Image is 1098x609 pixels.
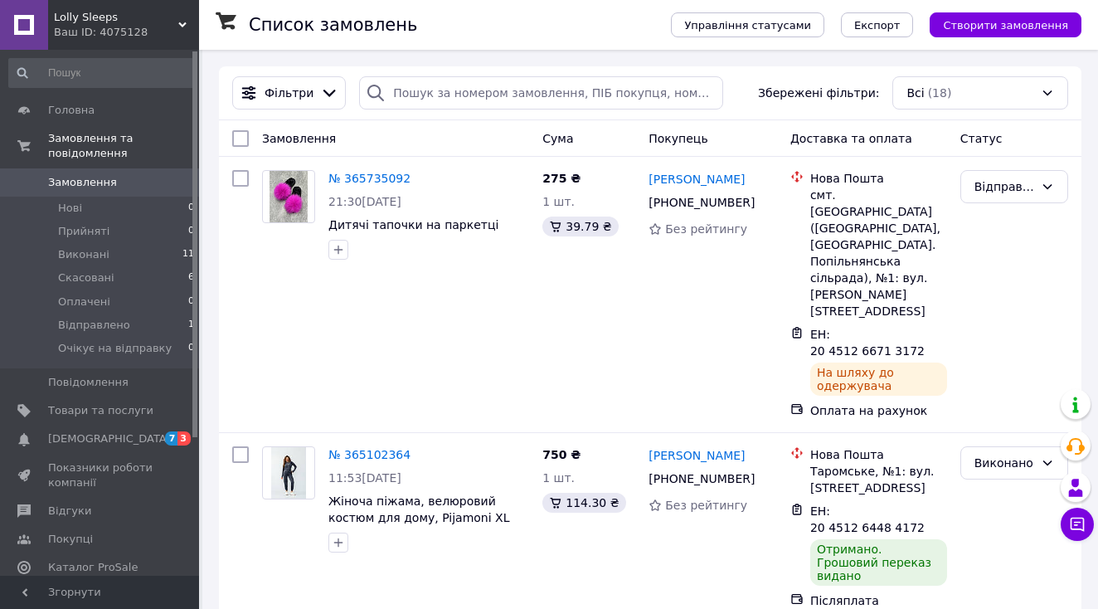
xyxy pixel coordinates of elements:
[810,592,947,609] div: Післяплата
[854,19,901,32] span: Експорт
[930,12,1081,37] button: Створити замовлення
[960,132,1003,145] span: Статус
[790,132,912,145] span: Доставка та оплата
[48,131,199,161] span: Замовлення та повідомлення
[58,270,114,285] span: Скасовані
[645,467,758,490] div: [PHONE_NUMBER]
[649,132,707,145] span: Покупець
[48,460,153,490] span: Показники роботи компанії
[1061,508,1094,541] button: Чат з покупцем
[249,15,417,35] h1: Список замовлень
[649,447,745,464] a: [PERSON_NAME]
[262,446,315,499] a: Фото товару
[810,170,947,187] div: Нова Пошта
[542,471,575,485] span: 1 шт.
[649,171,745,188] a: [PERSON_NAME]
[758,85,879,101] span: Збережені фільтри:
[810,539,947,586] div: Отримано. Грошовий переказ видано
[542,217,618,236] div: 39.79 ₴
[328,495,509,524] a: Жіноча піжама, велюровий костюм для дому, Pijamoni XL
[810,402,947,419] div: Оплата на рахунок
[48,403,153,418] span: Товари та послуги
[810,463,947,496] div: Таромське, №1: вул. [STREET_ADDRESS]
[188,318,194,333] span: 1
[188,201,194,216] span: 0
[58,295,110,309] span: Оплачені
[48,532,93,547] span: Покупці
[542,195,575,208] span: 1 шт.
[271,447,306,499] img: Фото товару
[943,19,1068,32] span: Створити замовлення
[8,58,196,88] input: Пошук
[270,171,309,222] img: Фото товару
[262,170,315,223] a: Фото товару
[810,328,925,358] span: ЕН: 20 4512 6671 3172
[48,375,129,390] span: Повідомлення
[810,504,925,534] span: ЕН: 20 4512 6448 4172
[58,201,82,216] span: Нові
[671,12,824,37] button: Управління статусами
[810,187,947,319] div: смт. [GEOGRAPHIC_DATA] ([GEOGRAPHIC_DATA], [GEOGRAPHIC_DATA]. Попільнянська сільрада), №1: вул. [...
[328,195,401,208] span: 21:30[DATE]
[841,12,914,37] button: Експорт
[328,448,411,461] a: № 365102364
[542,172,581,185] span: 275 ₴
[928,86,952,100] span: (18)
[810,363,947,396] div: На шляху до одержувача
[359,76,723,110] input: Пошук за номером замовлення, ПІБ покупця, номером телефону, Email, номером накладної
[48,560,138,575] span: Каталог ProSale
[974,178,1034,196] div: Відправлено
[913,17,1081,31] a: Створити замовлення
[542,132,573,145] span: Cума
[542,493,625,513] div: 114.30 ₴
[48,103,95,118] span: Головна
[906,85,924,101] span: Всі
[265,85,313,101] span: Фільтри
[165,431,178,446] span: 7
[810,446,947,463] div: Нова Пошта
[58,247,109,262] span: Виконані
[58,318,130,333] span: Відправлено
[58,224,109,239] span: Прийняті
[48,504,91,519] span: Відгуки
[262,132,336,145] span: Замовлення
[177,431,191,446] span: 3
[665,222,747,236] span: Без рейтингу
[48,175,117,190] span: Замовлення
[182,247,194,262] span: 11
[54,10,178,25] span: Lolly Sleeps
[665,499,747,512] span: Без рейтингу
[188,270,194,285] span: 6
[328,471,401,485] span: 11:53[DATE]
[58,341,172,356] span: Очікує на відправку
[645,191,758,214] div: [PHONE_NUMBER]
[328,218,498,231] a: Дитячі тапочки на паркетці
[188,224,194,239] span: 0
[974,454,1034,472] div: Виконано
[328,172,411,185] a: № 365735092
[54,25,199,40] div: Ваш ID: 4075128
[542,448,581,461] span: 750 ₴
[188,341,194,356] span: 0
[48,431,171,446] span: [DEMOGRAPHIC_DATA]
[684,19,811,32] span: Управління статусами
[188,295,194,309] span: 0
